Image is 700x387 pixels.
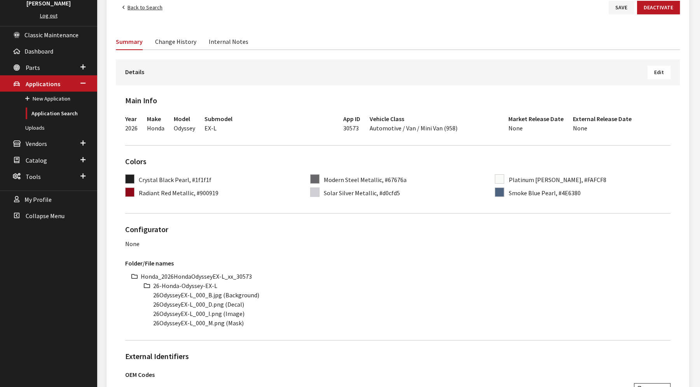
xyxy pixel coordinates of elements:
span: #d0cfd5 [379,189,400,197]
h3: Year [125,114,138,123]
a: Internal Notes [209,33,248,49]
span: None [573,124,587,132]
li: 26OdysseyEX-L_000_I.png (Image) [153,309,670,318]
h3: OEM Codes [125,370,670,379]
span: EX-L [204,124,216,132]
a: Back to Search [116,1,169,14]
a: Log out [40,12,58,19]
span: None [508,124,523,132]
span: Catalog [26,156,47,164]
li: 26OdysseyEX-L_000_D.png (Decal) [153,300,670,309]
h3: Details [125,66,670,79]
span: 2026 [125,124,138,132]
span: #67676a [385,176,407,184]
button: Deactivate [637,1,680,14]
span: Dashboard [24,47,53,55]
li: 26OdysseyEX-L_000_M.png (Mask) [153,318,670,328]
span: Parts [26,64,40,71]
span: Platinum [PERSON_NAME], [508,176,583,184]
a: Change History [155,33,196,49]
h3: Vehicle Class [370,114,499,123]
span: Edit [654,69,664,76]
h3: External Release Date [573,114,632,123]
h3: Model [174,114,195,123]
span: Collapse Menu [26,212,65,220]
span: 30573 [343,124,359,132]
span: Radiant Red Metallic, [139,189,196,197]
li: Honda_2026HondaOdysseyEX-L_xx_30573 [141,272,670,281]
span: Smoke Blue Pearl, [508,189,557,197]
h3: Make [147,114,164,123]
span: My Profile [24,196,52,203]
span: Vendors [26,140,47,148]
h2: Configurator [125,224,670,235]
span: Modern Steel Metallic, [324,176,384,184]
h3: App ID [343,114,360,123]
a: Summary [116,33,143,50]
span: #900919 [197,189,218,197]
li: 26-Honda-Odyssey-EX-L [153,281,670,290]
span: Odyssey [174,124,195,132]
button: Edit Details [648,66,670,79]
h3: Folder/File names [125,259,670,268]
span: Automotive / Van / Mini Van (958) [370,124,457,132]
div: None [125,239,670,248]
h2: External Identifiers [125,351,670,362]
span: Applications [26,80,60,88]
button: Save [609,1,634,14]
h2: Main Info [125,95,670,106]
span: Classic Maintenance [24,31,79,39]
span: Solar Silver Metallic, [324,189,378,197]
span: #4E6380 [558,189,580,197]
span: Tools [26,173,41,180]
span: Crystal Black Pearl, [139,176,191,184]
span: #1f1f1f [192,176,211,184]
h3: Submodel [204,114,334,123]
h2: Colors [125,156,670,167]
span: Honda [147,124,164,132]
span: #FAFCF8 [584,176,606,184]
li: 26OdysseyEX-L_000_B.jpg (Background) [153,290,670,300]
h3: Market Release Date [508,114,564,123]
